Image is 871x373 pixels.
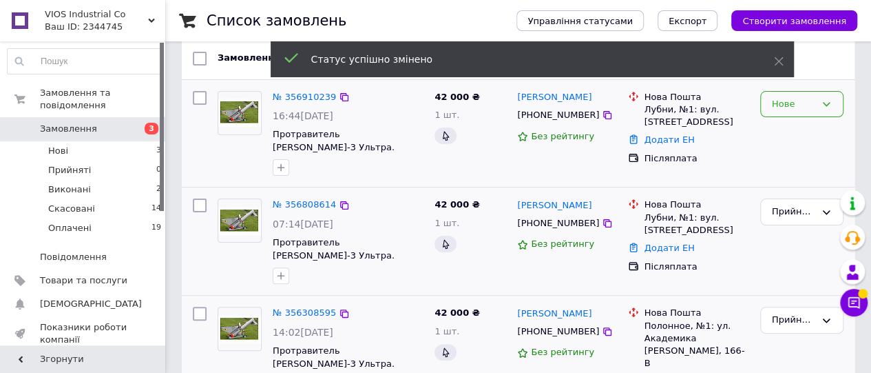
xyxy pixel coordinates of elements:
[434,110,459,120] span: 1 шт.
[434,326,459,336] span: 1 шт.
[40,274,127,287] span: Товари та послуги
[717,15,857,26] a: Створити замовлення
[218,91,262,135] a: Фото товару
[156,183,161,196] span: 2
[772,97,815,112] div: Нове
[273,110,333,121] span: 16:44[DATE]
[40,123,97,135] span: Замовлення
[273,237,395,286] a: Протравитель [PERSON_NAME]-3 Ультра. Доставка по [GEOGRAPHIC_DATA]
[45,8,148,21] span: VIOS Industrial Co
[644,320,749,370] div: Полонное, №1: ул. Академика [PERSON_NAME], 166-В
[151,222,161,234] span: 19
[669,16,707,26] span: Експорт
[273,92,336,102] a: № 356910239
[514,106,602,124] div: [PHONE_NUMBER]
[517,199,591,212] a: [PERSON_NAME]
[48,164,91,177] span: Прийняті
[434,92,479,102] span: 42 000 ₴
[218,99,261,127] img: Фото товару
[658,10,718,31] button: Експорт
[273,327,333,338] span: 14:02[DATE]
[218,315,261,343] img: Фото товару
[517,308,591,321] a: [PERSON_NAME]
[434,199,479,210] span: 42 000 ₴
[644,243,695,253] a: Додати ЕН
[516,10,644,31] button: Управління статусами
[40,251,107,263] span: Повідомлення
[840,289,868,316] button: Чат з покупцем
[218,307,262,351] a: Фото товару
[644,152,749,165] div: Післяплата
[207,12,346,29] h1: Список замовлень
[531,347,594,357] span: Без рейтингу
[151,203,161,215] span: 14
[742,16,846,26] span: Створити замовлення
[273,129,395,178] a: Протравитель [PERSON_NAME]-3 Ультра. Доставка по [GEOGRAPHIC_DATA]
[273,199,336,210] a: № 356808614
[731,10,857,31] button: Створити замовлення
[48,222,92,234] span: Оплачені
[644,261,749,273] div: Післяплата
[311,52,739,66] div: Статус успішно змінено
[48,183,91,196] span: Виконані
[156,164,161,177] span: 0
[40,87,165,112] span: Замовлення та повідомлення
[48,145,68,157] span: Нові
[644,91,749,103] div: Нова Пошта
[218,52,280,63] span: Замовлення
[772,205,815,219] div: Прийнято
[644,134,695,145] a: Додати ЕН
[531,239,594,249] span: Без рейтингу
[644,103,749,128] div: Лубни, №1: вул. [STREET_ADDRESS]
[218,207,261,235] img: Фото товару
[8,49,162,74] input: Пошук
[531,131,594,141] span: Без рейтингу
[517,91,591,104] a: [PERSON_NAME]
[218,199,262,243] a: Фото товару
[434,218,459,228] span: 1 шт.
[145,123,158,134] span: 3
[527,16,633,26] span: Управління статусами
[45,21,165,33] div: Ваш ID: 2344745
[273,308,336,318] a: № 356308595
[772,313,815,327] div: Прийнято
[644,212,749,236] div: Лубни, №1: вул. [STREET_ADDRESS]
[273,219,333,230] span: 07:14[DATE]
[156,145,161,157] span: 3
[644,307,749,319] div: Нова Пошта
[434,308,479,318] span: 42 000 ₴
[644,199,749,211] div: Нова Пошта
[514,323,602,341] div: [PHONE_NUMBER]
[40,321,127,346] span: Показники роботи компанії
[514,214,602,232] div: [PHONE_NUMBER]
[40,298,142,310] span: [DEMOGRAPHIC_DATA]
[48,203,95,215] span: Скасовані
